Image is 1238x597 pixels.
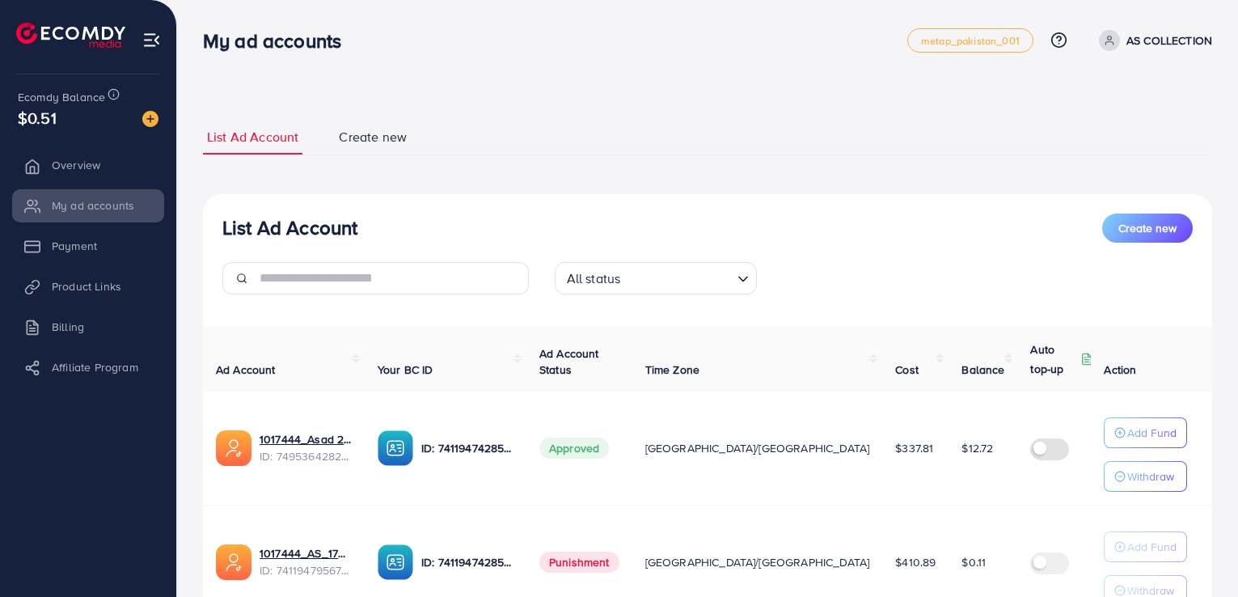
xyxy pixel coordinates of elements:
span: [GEOGRAPHIC_DATA]/[GEOGRAPHIC_DATA] [645,440,870,456]
p: ID: 7411947428586192913 [421,553,513,572]
span: $410.89 [895,554,936,570]
span: Ad Account [216,362,276,378]
span: All status [564,267,624,290]
span: Balance [961,362,1004,378]
div: <span class='underline'>1017444_AS_1725728637638</span></br>7411947956733263888 [260,545,352,578]
img: ic-ba-acc.ded83a64.svg [378,430,413,466]
img: image [142,111,158,127]
h3: My ad accounts [203,29,354,53]
p: AS COLLECTION [1126,31,1212,50]
input: Search for option [625,264,730,290]
span: Ecomdy Balance [18,89,105,105]
span: $337.81 [895,440,933,456]
span: metap_pakistan_001 [921,36,1020,46]
span: Cost [895,362,919,378]
img: logo [16,23,125,48]
button: Create new [1102,214,1193,243]
span: $0.11 [961,554,986,570]
button: Add Fund [1104,531,1187,562]
button: Withdraw [1104,461,1187,492]
span: Approved [539,438,609,459]
div: <span class='underline'>1017444_Asad 2_1745150507456</span></br>7495364282637893649 [260,431,352,464]
span: Time Zone [645,362,699,378]
span: Action [1104,362,1136,378]
p: Add Fund [1127,537,1177,557]
span: Punishment [539,552,619,573]
img: ic-ads-acc.e4c84228.svg [216,430,251,466]
span: ID: 7411947956733263888 [260,562,352,578]
a: metap_pakistan_001 [907,28,1033,53]
span: $0.51 [18,106,57,129]
img: ic-ba-acc.ded83a64.svg [378,544,413,580]
a: AS COLLECTION [1092,30,1212,51]
p: ID: 7411947428586192913 [421,438,513,458]
p: Withdraw [1127,467,1174,486]
span: Create new [339,128,407,146]
a: 1017444_AS_1725728637638 [260,545,352,561]
button: Add Fund [1104,417,1187,448]
span: Create new [1118,220,1177,236]
a: 1017444_Asad 2_1745150507456 [260,431,352,447]
img: menu [142,31,161,49]
span: List Ad Account [207,128,298,146]
span: ID: 7495364282637893649 [260,448,352,464]
span: Your BC ID [378,362,433,378]
span: Ad Account Status [539,345,599,378]
h3: List Ad Account [222,216,357,239]
span: [GEOGRAPHIC_DATA]/[GEOGRAPHIC_DATA] [645,554,870,570]
span: $12.72 [961,440,993,456]
img: ic-ads-acc.e4c84228.svg [216,544,251,580]
p: Add Fund [1127,423,1177,442]
p: Auto top-up [1030,340,1077,379]
div: Search for option [555,262,757,294]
